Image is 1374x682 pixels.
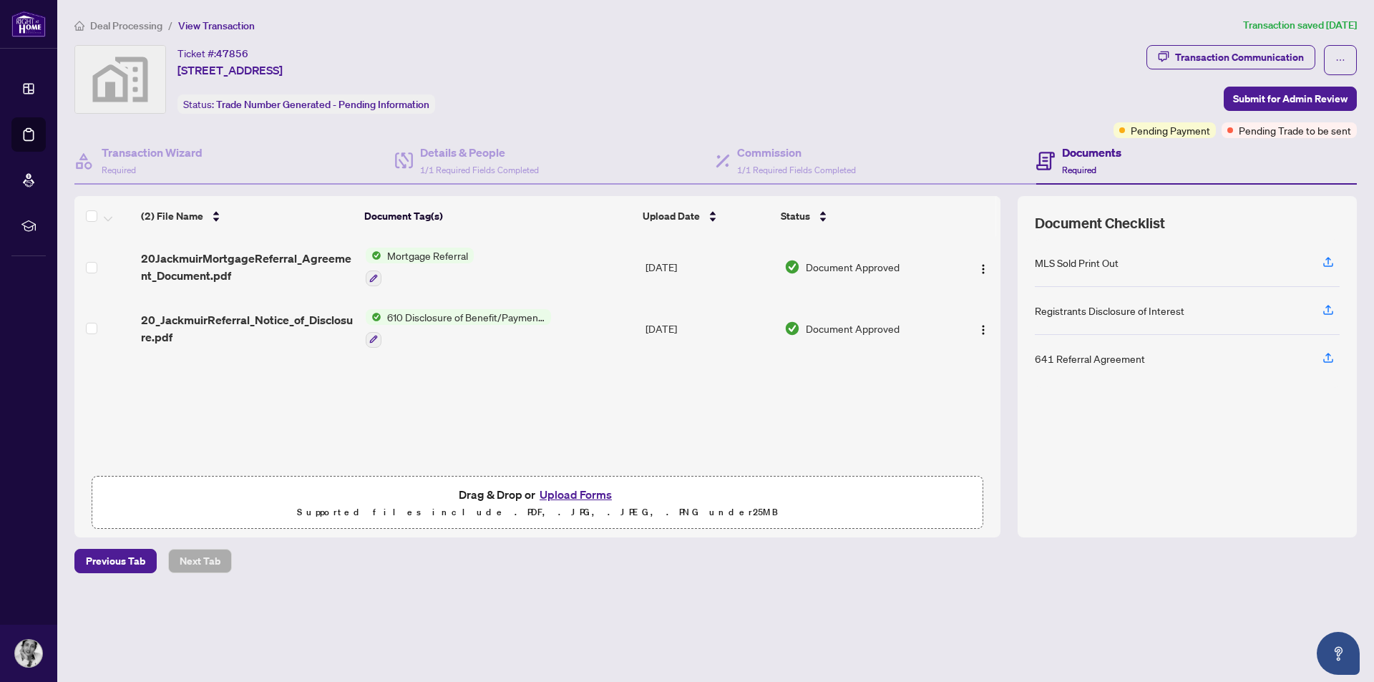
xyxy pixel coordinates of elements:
li: / [168,17,172,34]
th: (2) File Name [135,196,359,236]
button: Logo [972,255,995,278]
td: [DATE] [640,298,779,359]
span: Previous Tab [86,550,145,573]
p: Supported files include .PDF, .JPG, .JPEG, .PNG under 25 MB [101,504,974,521]
span: 20_JackmuirReferral_Notice_of_Disclosure.pdf [141,311,354,346]
img: Status Icon [366,248,381,263]
div: Ticket #: [177,45,248,62]
span: Required [102,165,136,175]
img: Status Icon [366,309,381,325]
span: Mortgage Referral [381,248,474,263]
th: Status [775,196,947,236]
span: Trade Number Generated - Pending Information [216,98,429,111]
img: Logo [978,263,989,275]
span: Drag & Drop or [459,485,616,504]
span: Document Checklist [1035,213,1165,233]
span: 47856 [216,47,248,60]
span: 1/1 Required Fields Completed [420,165,539,175]
span: View Transaction [178,19,255,32]
span: Submit for Admin Review [1233,87,1348,110]
img: svg%3e [75,46,165,113]
button: Previous Tab [74,549,157,573]
span: Drag & Drop orUpload FormsSupported files include .PDF, .JPG, .JPEG, .PNG under25MB [92,477,983,530]
img: Profile Icon [15,640,42,667]
article: Transaction saved [DATE] [1243,17,1357,34]
span: Document Approved [806,321,900,336]
img: logo [11,11,46,37]
h4: Details & People [420,144,539,161]
img: Document Status [784,259,800,275]
button: Status Icon610 Disclosure of Benefit/Payment to Registrant - Finders Fees, Rewards, Referral Fees... [366,309,551,348]
span: 20JackmuirMortgageReferral_Agreement_Document.pdf [141,250,354,284]
button: Submit for Admin Review [1224,87,1357,111]
span: Deal Processing [90,19,162,32]
span: (2) File Name [141,208,203,224]
span: ellipsis [1335,55,1345,65]
span: Status [781,208,810,224]
button: Upload Forms [535,485,616,504]
div: Transaction Communication [1175,46,1304,69]
button: Open asap [1317,632,1360,675]
h4: Transaction Wizard [102,144,203,161]
td: [DATE] [640,236,779,298]
th: Upload Date [637,196,775,236]
span: 610 Disclosure of Benefit/Payment to Registrant - Finders Fees, Rewards, Referral Fees, Incentives [381,309,551,325]
span: home [74,21,84,31]
button: Next Tab [168,549,232,573]
span: Required [1062,165,1096,175]
img: Document Status [784,321,800,336]
button: Logo [972,317,995,340]
button: Status IconMortgage Referral [366,248,474,286]
span: Pending Payment [1131,122,1210,138]
h4: Documents [1062,144,1121,161]
span: [STREET_ADDRESS] [177,62,283,79]
span: Upload Date [643,208,700,224]
div: 641 Referral Agreement [1035,351,1145,366]
h4: Commission [737,144,856,161]
div: Registrants Disclosure of Interest [1035,303,1184,318]
span: Document Approved [806,259,900,275]
th: Document Tag(s) [359,196,638,236]
span: Pending Trade to be sent [1239,122,1351,138]
div: MLS Sold Print Out [1035,255,1119,271]
img: Logo [978,324,989,336]
div: Status: [177,94,435,114]
button: Transaction Communication [1146,45,1315,69]
span: 1/1 Required Fields Completed [737,165,856,175]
